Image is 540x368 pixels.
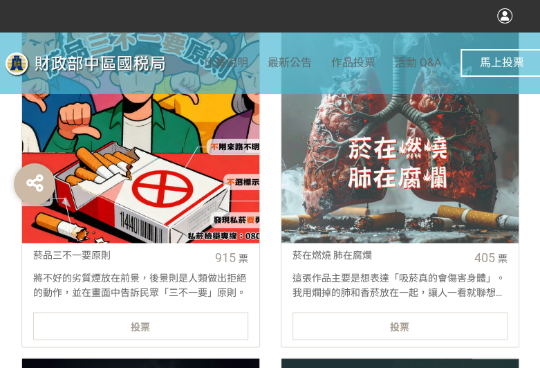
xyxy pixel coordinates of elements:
a: 活動 Q&A [395,32,441,94]
span: 比賽說明 [204,56,248,69]
a: 作品投票 [331,32,375,94]
span: 馬上投票 [480,56,524,69]
div: 這張作品主要是想表達「吸菸真的會傷害身體」。我用爛掉的肺和香菸放在一起，讓人一看就聯想到抽菸會讓肺壞掉。比起單純用文字說明，用圖像直接呈現更有衝擊感，也能讓人更快理解菸害的嚴重性。希望看到這張圖... [281,270,519,298]
div: 菸品三不一要原則 [33,248,205,262]
a: 菸在燃燒 肺在腐爛405票這張作品主要是想表達「吸菸真的會傷害身體」。我用爛掉的肺和香菸放在一起，讓人一看就聯想到抽菸會讓肺壞掉。比起單純用文字說明，用圖像直接呈現更有衝擊感，也能讓人更快理解菸... [281,5,519,347]
a: 最新公告 [268,32,312,94]
span: 活動 Q&A [395,56,441,69]
span: 票 [239,252,248,264]
span: 投票 [390,321,409,332]
span: 405 [474,250,495,264]
span: 915 [215,250,236,264]
span: 票 [498,252,508,264]
span: 投票 [131,321,150,332]
a: 比賽說明 [204,32,248,94]
a: 菸品三不一要原則915票將不好的劣質煙放在前景，後景則是人類做出拒絕的動作，並在畫面中告訴民眾「三不一要」原則。投票 [21,5,260,347]
span: 作品投票 [331,56,375,69]
div: 菸在燃燒 肺在腐爛 [292,248,465,262]
span: 最新公告 [268,56,312,69]
div: 將不好的劣質煙放在前景，後景則是人類做出拒絕的動作，並在畫面中告訴民眾「三不一要」原則。 [22,270,259,298]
